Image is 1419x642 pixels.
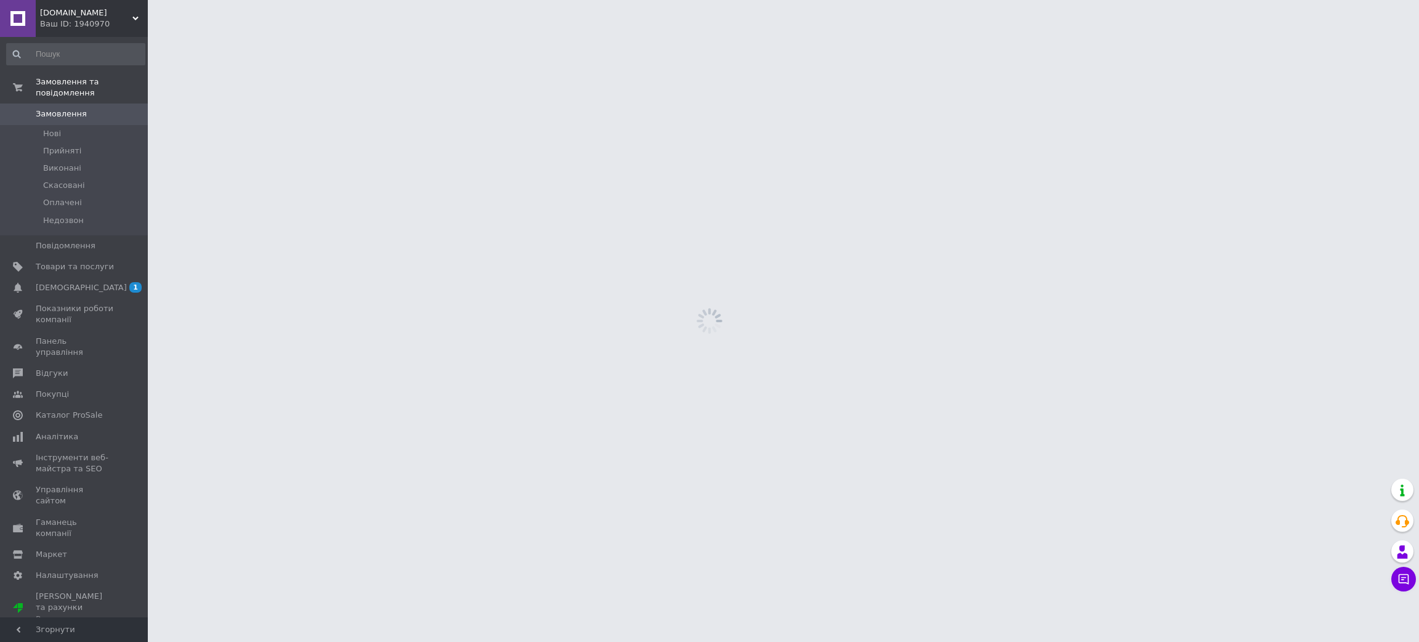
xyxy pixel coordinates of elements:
span: [DEMOGRAPHIC_DATA] [36,282,127,293]
span: 1 [129,282,142,293]
span: Скасовані [43,180,85,191]
span: Виконані [43,163,81,174]
span: [PERSON_NAME] та рахунки [36,591,114,625]
span: Показники роботи компанії [36,303,114,325]
span: Товари та послуги [36,261,114,272]
button: Чат з покупцем [1391,567,1416,591]
span: Відгуки [36,368,68,379]
span: Недозвон [43,215,84,226]
span: Нові [43,128,61,139]
div: Prom топ [36,614,114,625]
span: Покупці [36,389,69,400]
span: Оплачені [43,197,82,208]
span: Налаштування [36,570,99,581]
span: Гаманець компанії [36,517,114,539]
span: Панель управління [36,336,114,358]
span: Замовлення [36,108,87,120]
input: Пошук [6,43,145,65]
span: Повідомлення [36,240,95,251]
span: Управління сайтом [36,484,114,506]
span: Прийняті [43,145,81,156]
span: Інструменти веб-майстра та SEO [36,452,114,474]
span: Маркет [36,549,67,560]
span: Gugabook.com.ua [40,7,132,18]
span: Аналітика [36,431,78,442]
div: Ваш ID: 1940970 [40,18,148,30]
span: Каталог ProSale [36,410,102,421]
span: Замовлення та повідомлення [36,76,148,99]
